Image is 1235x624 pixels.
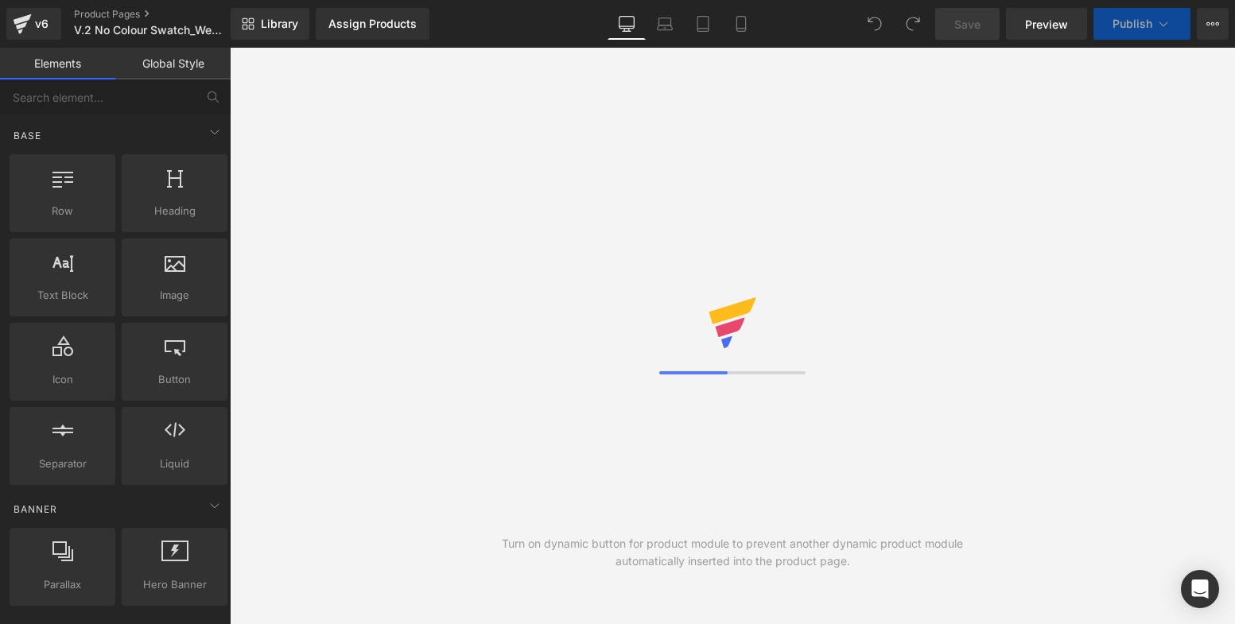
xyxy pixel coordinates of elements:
a: Desktop [608,8,646,40]
a: Tablet [684,8,722,40]
div: v6 [32,14,52,34]
span: Heading [126,203,223,219]
span: Liquid [126,455,223,472]
a: Mobile [722,8,760,40]
a: Product Pages [74,8,257,21]
span: Icon [14,371,111,388]
span: Preview [1025,16,1068,33]
a: v6 [6,8,61,40]
div: Open Intercom Messenger [1181,570,1219,608]
a: Preview [1006,8,1087,40]
span: Row [14,203,111,219]
button: Undo [859,8,891,40]
span: Parallax [14,576,111,593]
button: Redo [897,8,929,40]
span: Text Block [14,287,111,304]
button: More [1197,8,1229,40]
a: Laptop [646,8,684,40]
span: Library [261,17,298,31]
span: Image [126,287,223,304]
a: New Library [231,8,309,40]
span: V.2 No Colour Swatch_Wedding Dresses Template [74,24,227,37]
div: Assign Products [328,17,417,30]
span: Separator [14,455,111,472]
span: Save [954,16,981,33]
span: Publish [1113,17,1152,30]
span: Hero Banner [126,576,223,593]
span: Base [12,128,43,143]
span: Banner [12,502,59,517]
a: Global Style [115,48,231,79]
button: Publish [1093,8,1190,40]
div: Turn on dynamic button for product module to prevent another dynamic product module automatically... [481,535,984,570]
span: Button [126,371,223,388]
